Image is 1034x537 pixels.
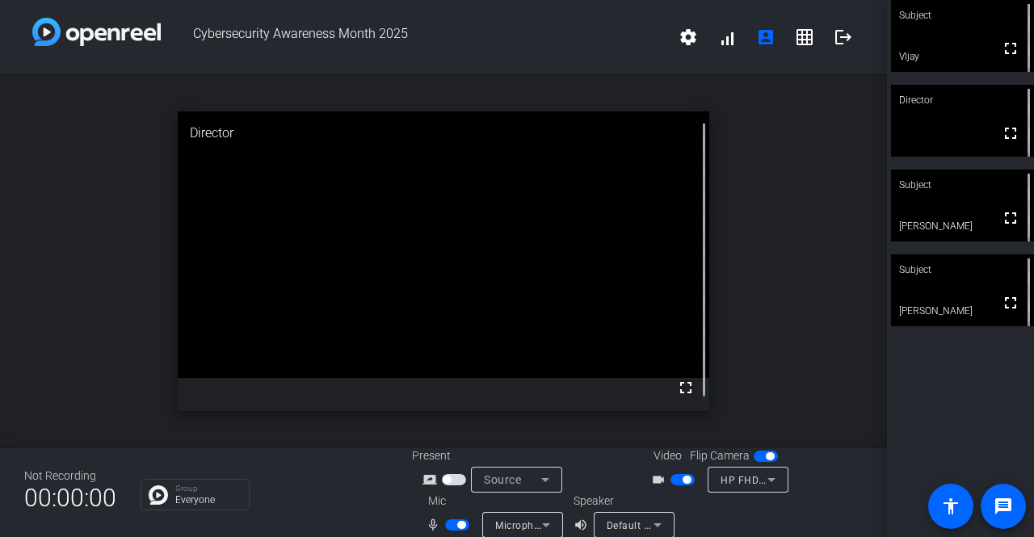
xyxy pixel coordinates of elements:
[690,447,750,464] span: Flip Camera
[607,518,798,531] span: Default - Headphones (Realtek(R) Audio)
[708,18,746,57] button: signal_cellular_alt
[654,447,682,464] span: Video
[32,18,161,46] img: white-gradient.svg
[24,468,116,485] div: Not Recording
[651,470,670,489] mat-icon: videocam_outline
[484,473,521,486] span: Source
[422,470,442,489] mat-icon: screen_share_outline
[1001,208,1020,228] mat-icon: fullscreen
[412,493,574,510] div: Mic
[891,254,1034,285] div: Subject
[175,495,241,505] p: Everyone
[1001,39,1020,58] mat-icon: fullscreen
[161,18,669,57] span: Cybersecurity Awareness Month 2025
[679,27,698,47] mat-icon: settings
[1001,124,1020,143] mat-icon: fullscreen
[426,515,445,535] mat-icon: mic_none
[834,27,853,47] mat-icon: logout
[676,378,696,397] mat-icon: fullscreen
[795,27,814,47] mat-icon: grid_on
[574,515,593,535] mat-icon: volume_up
[412,447,574,464] div: Present
[941,497,960,516] mat-icon: accessibility
[495,518,640,531] span: Microphone (Realtek(R) Audio)
[178,111,710,155] div: Director
[574,493,670,510] div: Speaker
[756,27,775,47] mat-icon: account_box
[24,478,116,518] span: 00:00:00
[994,497,1013,516] mat-icon: message
[149,485,168,505] img: Chat Icon
[891,170,1034,200] div: Subject
[1001,293,1020,313] mat-icon: fullscreen
[721,473,860,486] span: HP FHD Camera (0408:546d)
[891,85,1034,115] div: Director
[175,485,241,493] p: Group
